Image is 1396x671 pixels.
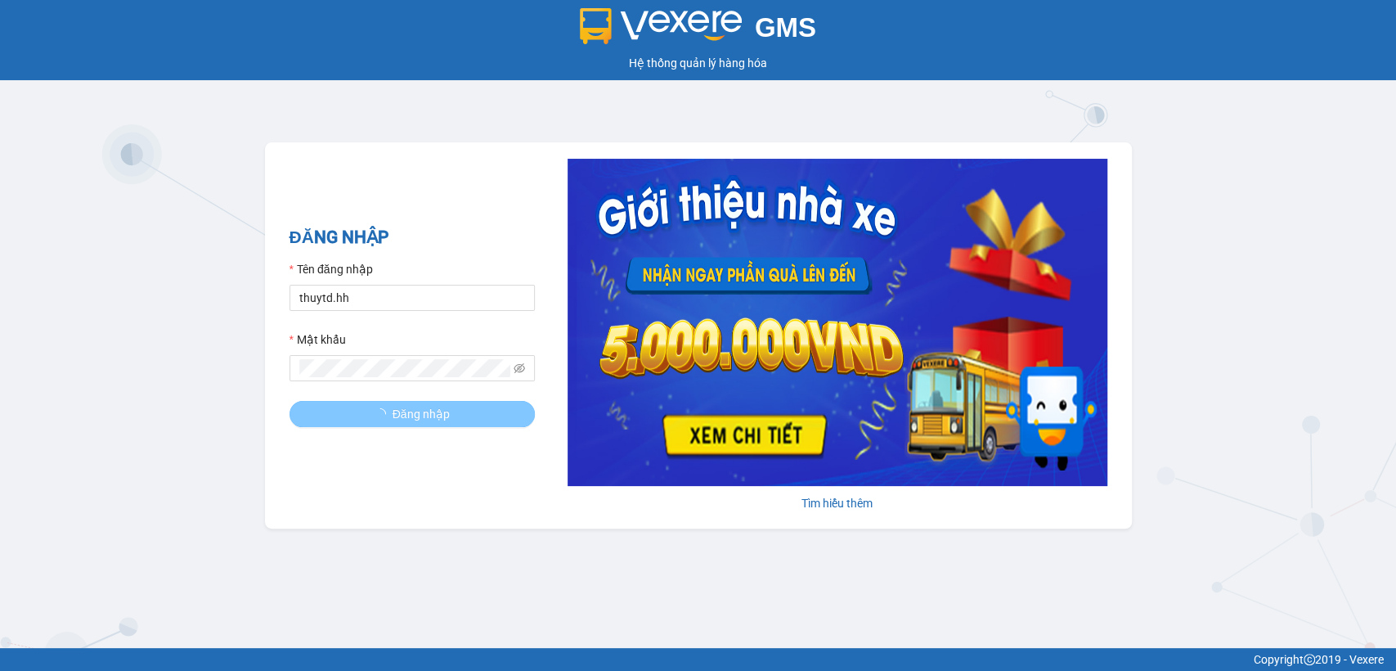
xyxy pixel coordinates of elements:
span: copyright [1304,654,1315,665]
label: Tên đăng nhập [290,260,373,278]
label: Mật khẩu [290,331,346,349]
h2: ĐĂNG NHẬP [290,224,535,251]
div: Tìm hiểu thêm [568,494,1107,512]
img: logo 2 [580,8,742,44]
a: GMS [580,25,816,38]
span: loading [375,408,393,420]
span: GMS [755,12,816,43]
span: eye-invisible [514,363,525,374]
div: Copyright 2019 - Vexere [12,651,1384,669]
input: Tên đăng nhập [290,285,535,311]
button: Đăng nhập [290,401,535,427]
span: Đăng nhập [393,405,450,423]
img: banner-0 [568,159,1107,486]
div: Hệ thống quản lý hàng hóa [4,54,1392,72]
input: Mật khẩu [299,359,510,377]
